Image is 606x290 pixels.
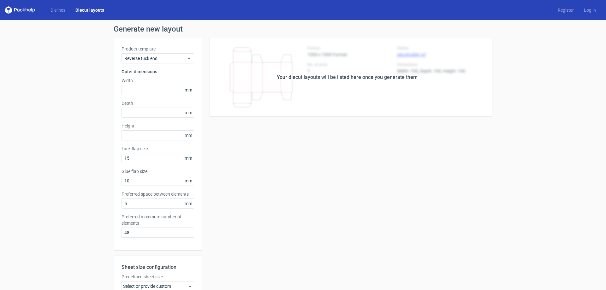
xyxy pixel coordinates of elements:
[183,199,194,208] span: mm
[122,123,194,129] label: Height
[114,25,492,33] h1: Generate new layout
[122,46,194,52] label: Product template
[183,108,194,117] span: mm
[122,145,194,152] label: Tuck flap size
[183,153,194,163] span: mm
[122,274,194,280] label: Predefined sheet size
[122,168,194,175] label: Glue flap size
[122,191,194,197] label: Preferred space between elements
[553,7,579,13] a: Register
[183,85,194,95] span: mm
[277,74,418,81] div: Your diecut layouts will be listed here once you generate them
[70,7,109,13] a: Diecut layouts
[124,55,187,62] span: Reverse tuck end
[122,77,194,84] label: Width
[122,214,194,226] label: Preferred maximum number of elements
[45,7,70,13] a: Dielines
[122,68,194,75] h3: Outer dimensions
[183,176,194,186] span: mm
[579,7,601,13] a: Log in
[122,263,194,271] h2: Sheet size configuration
[183,131,194,140] span: mm
[122,100,194,106] label: Depth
